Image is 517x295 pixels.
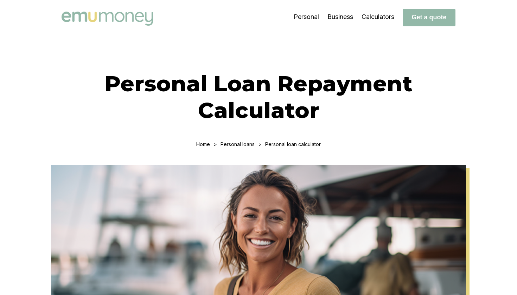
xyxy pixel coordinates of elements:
a: Home [196,141,210,147]
img: Emu Money logo [62,12,153,26]
div: > [258,141,262,147]
a: Personal loans [221,141,255,147]
button: Get a quote [403,9,455,26]
div: Personal loan calculator [265,141,321,147]
a: Get a quote [403,13,455,21]
h1: Personal Loan Repayment Calculator [62,70,455,124]
div: > [213,141,217,147]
